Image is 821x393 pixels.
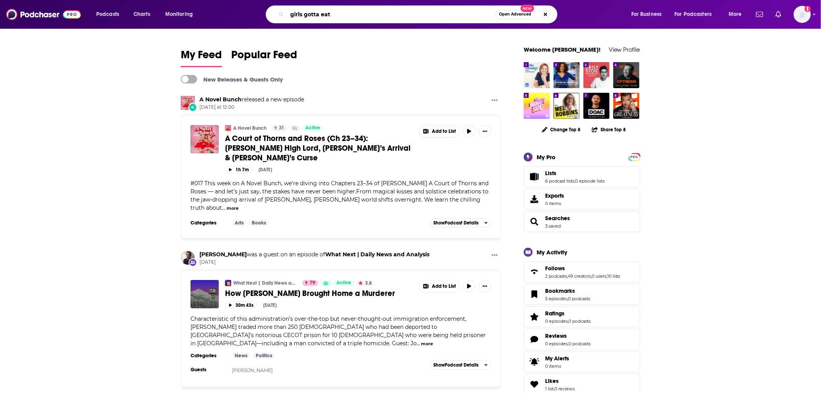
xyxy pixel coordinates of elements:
[199,104,304,111] span: [DATE] at 12:00
[199,251,247,258] a: Jonathan Blitzer
[584,93,610,119] img: The Diary Of A CEO with Steven Bartlett
[527,356,542,367] span: My Alerts
[568,296,590,301] a: 0 podcasts
[191,367,225,373] h3: Guests
[225,166,252,173] button: 1h 7m
[545,287,575,294] span: Bookmarks
[545,192,564,199] span: Exports
[279,124,284,132] span: 31
[545,223,561,229] a: 3 saved
[626,8,672,21] button: open menu
[495,10,535,19] button: Open AdvancedNew
[333,280,354,286] a: Active
[567,296,568,301] span: ,
[568,273,591,279] a: 49 creators
[568,318,591,324] a: 0 podcasts
[554,386,575,391] a: 0 reviews
[524,351,640,372] a: My Alerts
[272,125,287,131] a: 31
[488,96,501,106] button: Show More Button
[592,273,606,279] a: 0 users
[231,48,297,67] a: Popular Feed
[545,318,568,324] a: 0 episodes
[545,355,569,362] span: My Alerts
[729,9,742,20] span: More
[545,310,591,317] a: Ratings
[794,6,811,23] span: Logged in as hmill
[591,273,592,279] span: ,
[524,284,640,305] span: Bookmarks
[521,5,535,12] span: New
[545,287,590,294] a: Bookmarks
[554,62,580,88] img: The Gutbliss Podcast
[545,273,567,279] a: 2 podcasts
[165,9,193,20] span: Monitoring
[537,249,567,256] div: My Activity
[545,332,567,339] span: Reviews
[545,170,556,177] span: Lists
[527,194,542,205] span: Exports
[417,340,420,347] span: ...
[96,9,119,20] span: Podcasts
[191,125,219,153] a: A Court of Thorns and Roses (Ch 23–34): Feyre’s High Lord, Rhysand’s Arrival & Amarantha’s Curse
[199,251,430,258] h3: was a guest on an episode of
[225,301,257,309] button: 30m 43s
[273,5,565,23] div: Search podcasts, credits, & more...
[430,218,491,228] button: ShowPodcast Details
[479,280,491,292] button: Show More Button
[524,46,601,53] a: Welcome [PERSON_NAME]!
[607,273,620,279] a: 10 lists
[181,251,195,265] img: Jonathan Blitzer
[432,129,456,134] span: Add to List
[630,153,639,159] a: PRO
[574,178,575,184] span: ,
[527,171,542,182] a: Lists
[232,220,247,226] a: Arts
[545,215,570,222] a: Searches
[199,96,242,103] a: A Novel Bunch
[723,8,752,21] button: open menu
[499,12,531,16] span: Open Advanced
[227,205,239,212] button: more
[567,273,568,279] span: ,
[306,124,320,132] span: Active
[128,8,155,21] a: Charts
[675,9,712,20] span: For Podcasters
[232,353,251,359] a: News
[6,7,81,22] a: Podchaser - Follow, Share and Rate Podcasts
[419,125,460,137] button: Show More Button
[805,6,811,12] svg: Add a profile image
[545,170,604,177] a: Lists
[303,125,324,131] a: Active
[524,261,640,282] span: Follows
[545,386,554,391] a: 1 list
[225,280,231,286] img: What Next | Daily News and Analysis
[181,75,283,83] a: New Releases & Guests Only
[524,189,640,210] a: Exports
[263,303,277,308] div: [DATE]
[545,265,620,272] a: Follows
[258,167,272,172] div: [DATE]
[160,8,203,21] button: open menu
[222,204,225,211] span: ...
[249,220,269,226] a: Books
[606,273,607,279] span: ,
[524,166,640,187] span: Lists
[575,178,604,184] a: 0 episode lists
[537,153,556,161] div: My Pro
[753,8,766,21] a: Show notifications dropdown
[545,363,569,369] span: 0 items
[545,341,568,346] a: 0 episodes
[545,296,567,301] a: 5 episodes
[527,311,542,322] a: Ratings
[233,280,297,286] a: What Next | Daily News and Analysis
[336,279,351,287] span: Active
[524,93,550,119] img: The Bright Side
[91,8,129,21] button: open menu
[181,96,195,110] a: A Novel Bunch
